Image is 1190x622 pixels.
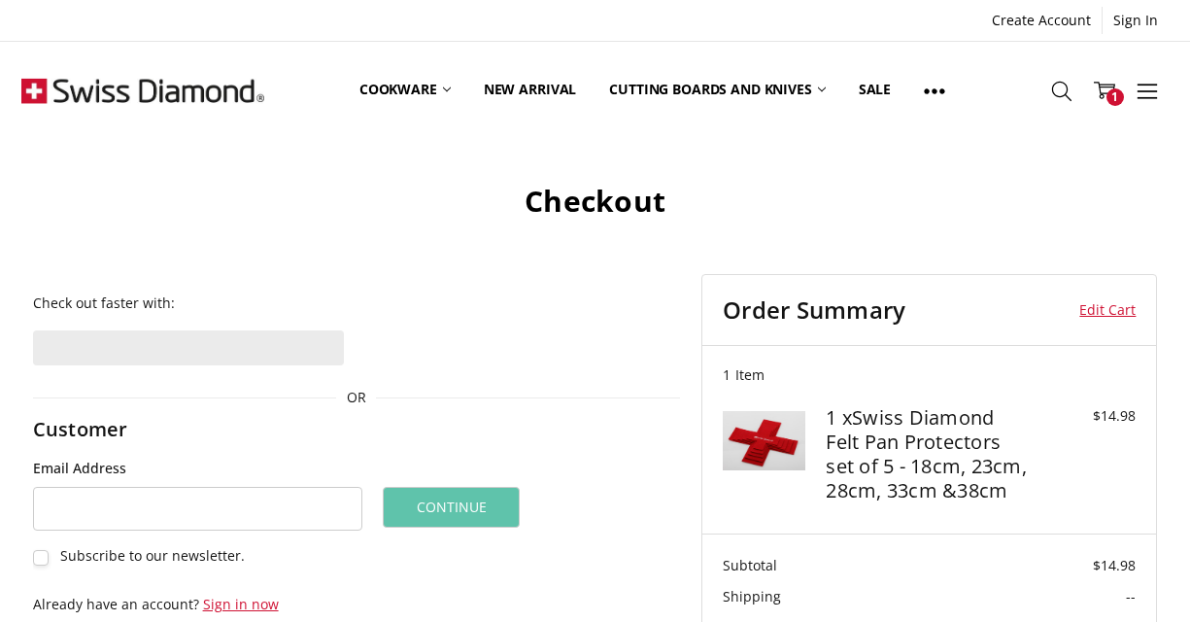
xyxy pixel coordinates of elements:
[907,47,962,134] a: Show All
[21,42,264,139] img: Free Shipping On Every Order
[826,405,1027,502] h4: 1 x Swiss Diamond Felt Pan Protectors set of 5 - 18cm, 23cm, 28cm, 33cm &38cm
[723,295,1038,325] h3: Order Summary
[723,556,777,574] span: Subtotal
[1103,7,1169,34] a: Sign In
[33,458,363,479] label: Email Address
[33,293,680,313] p: Check out faster with:
[723,366,1136,384] h3: 1 Item
[1083,66,1126,115] a: 1
[467,47,593,132] a: New arrival
[21,183,1168,220] h1: Checkout
[593,47,842,132] a: Cutting boards and knives
[1106,88,1124,106] span: 1
[1038,295,1136,325] a: Edit Cart
[383,487,520,528] button: Continue
[981,7,1102,34] a: Create Account
[60,546,245,565] span: Subscribe to our newsletter.
[336,387,376,408] span: OR
[842,47,907,132] a: Sale
[1033,405,1136,426] div: $14.98
[1126,587,1136,605] span: --
[1093,556,1136,574] span: $14.98
[203,595,279,613] a: Sign in now
[33,417,155,441] h2: Customer
[723,587,781,605] span: Shipping
[343,47,467,132] a: Cookware
[33,594,598,614] p: Already have an account?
